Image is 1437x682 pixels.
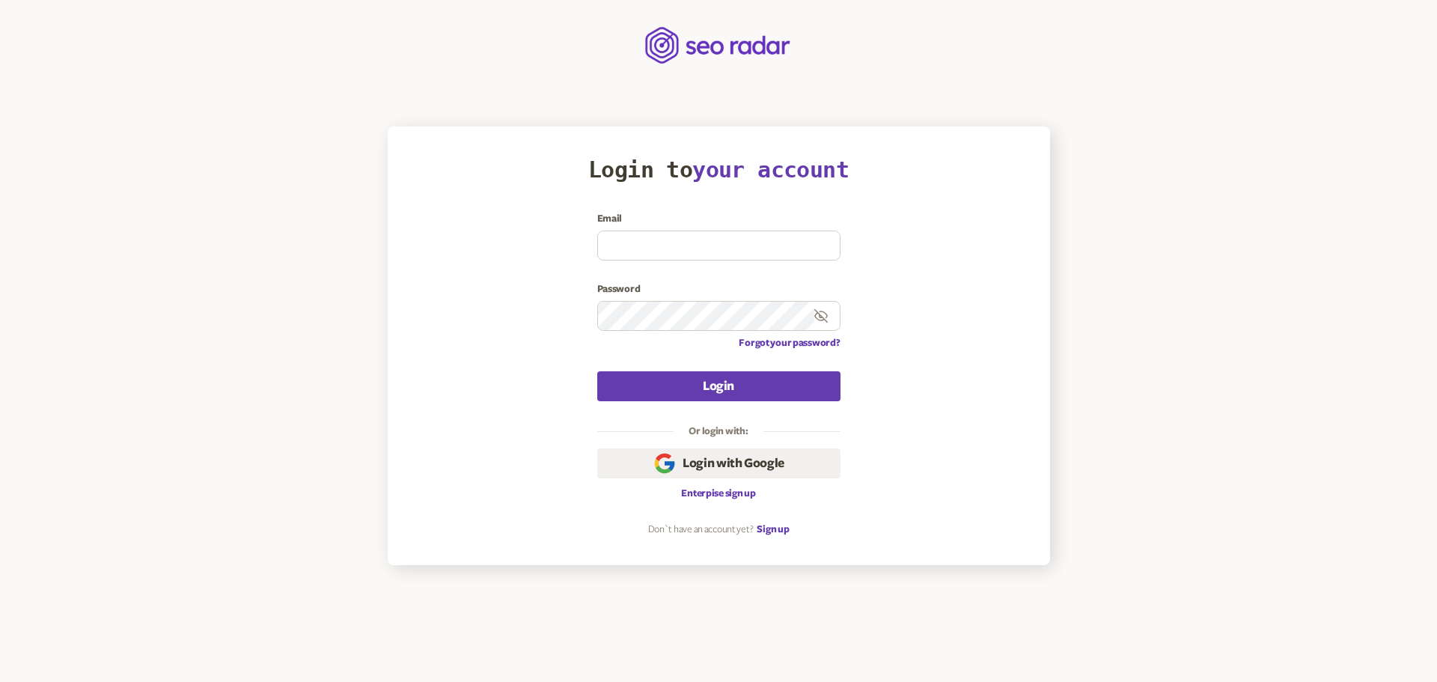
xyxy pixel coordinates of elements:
span: Login with Google [683,454,784,472]
button: Login [597,371,840,401]
button: Login with Google [597,448,840,478]
a: Forgot your password? [739,337,840,349]
a: Sign up [757,523,789,535]
label: Password [597,283,840,295]
p: Don`t have an account yet? [648,523,754,535]
legend: Or login with: [674,425,763,437]
span: your account [692,156,849,183]
h1: Login to [588,156,849,183]
label: Email [597,213,840,225]
a: Enterpise sign up [681,487,755,499]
